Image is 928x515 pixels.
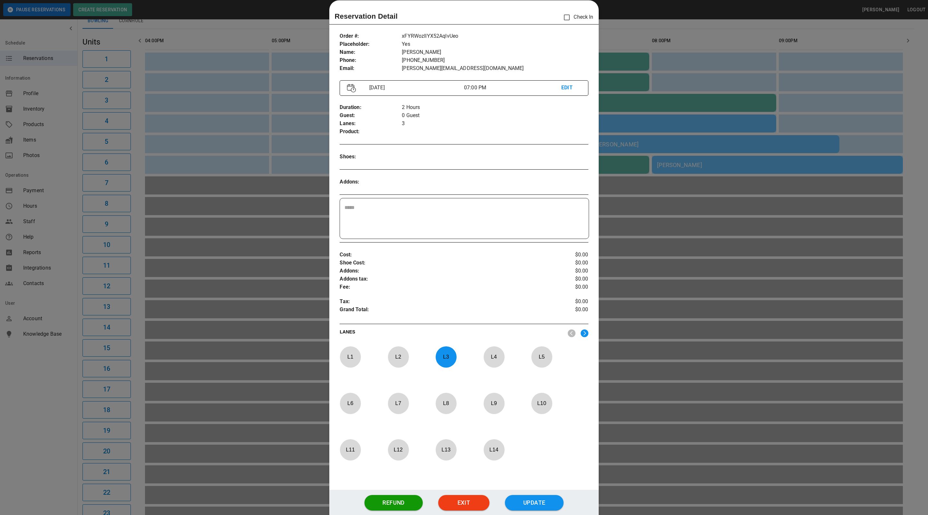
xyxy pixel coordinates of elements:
[402,64,588,73] p: [PERSON_NAME][EMAIL_ADDRESS][DOMAIN_NAME]
[340,128,402,136] p: Product :
[364,495,423,510] button: Refund
[402,40,588,48] p: Yes
[435,396,457,411] p: L 8
[340,267,547,275] p: Addons :
[402,104,588,112] p: 2 Hours
[560,11,593,24] p: Check In
[340,396,361,411] p: L 6
[340,251,547,259] p: Cost :
[547,298,588,306] p: $0.00
[531,396,552,411] p: L 10
[334,11,398,22] p: Reservation Detail
[547,275,588,283] p: $0.00
[388,349,409,364] p: L 2
[547,259,588,267] p: $0.00
[340,56,402,64] p: Phone :
[561,84,581,92] p: EDIT
[483,349,505,364] p: L 4
[340,112,402,120] p: Guest :
[402,120,588,128] p: 3
[340,306,547,315] p: Grand Total :
[435,442,457,457] p: L 13
[340,40,402,48] p: Placeholder :
[347,84,356,93] img: Vector
[340,104,402,112] p: Duration :
[402,32,588,40] p: xFYRWozIlYX52AqlvUeo
[531,349,552,364] p: L 5
[340,32,402,40] p: Order # :
[547,251,588,259] p: $0.00
[340,153,402,161] p: Shoes :
[435,349,457,364] p: L 3
[340,259,547,267] p: Shoe Cost :
[568,329,575,337] img: nav_left.svg
[581,329,588,337] img: right.svg
[340,283,547,291] p: Fee :
[367,84,464,92] p: [DATE]
[483,396,505,411] p: L 9
[505,495,564,510] button: Update
[464,84,561,92] p: 07:00 PM
[388,442,409,457] p: L 12
[547,283,588,291] p: $0.00
[340,298,547,306] p: Tax :
[402,56,588,64] p: [PHONE_NUMBER]
[340,120,402,128] p: Lanes :
[340,442,361,457] p: L 11
[402,112,588,120] p: 0 Guest
[340,178,402,186] p: Addons :
[388,396,409,411] p: L 7
[340,48,402,56] p: Name :
[340,329,562,338] p: LANES
[438,495,489,510] button: Exit
[547,267,588,275] p: $0.00
[340,275,547,283] p: Addons tax :
[402,48,588,56] p: [PERSON_NAME]
[340,349,361,364] p: L 1
[547,306,588,315] p: $0.00
[340,64,402,73] p: Email :
[483,442,505,457] p: L 14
